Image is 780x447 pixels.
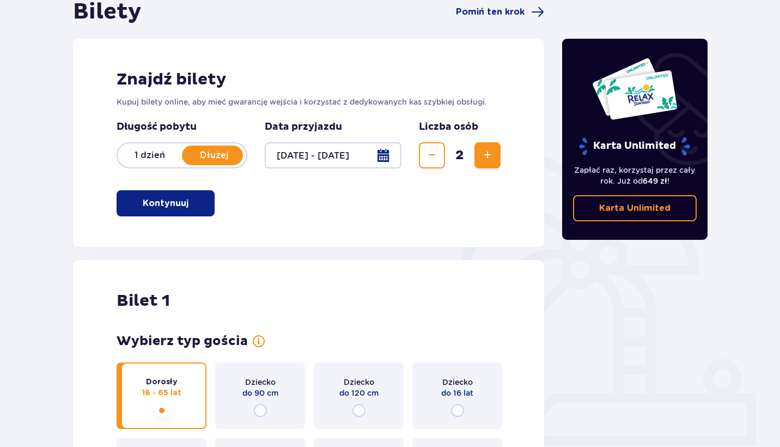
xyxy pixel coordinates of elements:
span: Dziecko [245,377,276,388]
button: Zwiększ [474,142,501,168]
p: Długość pobytu [117,120,247,134]
span: 649 zł [643,177,667,185]
span: Pomiń ten krok [456,6,525,18]
p: Kupuj bilety online, aby mieć gwarancję wejścia i korzystać z dedykowanych kas szybkiej obsługi. [117,96,501,107]
h3: Wybierz typ gościa [117,333,248,349]
p: Karta Unlimited [578,137,691,156]
a: Pomiń ten krok [456,5,544,19]
p: Data przyjazdu [265,120,342,134]
p: 1 dzień [118,149,182,161]
img: Dwie karty całoroczne do Suntago z napisem 'UNLIMITED RELAX', na białym tle z tropikalnymi liśćmi... [592,57,678,120]
span: do 16 lat [441,388,473,398]
span: 18 - 65 lat [142,388,181,398]
p: Kontynuuj [143,197,188,209]
p: Zapłać raz, korzystaj przez cały rok. Już od ! [573,165,697,186]
button: Kontynuuj [117,190,215,216]
span: Dorosły [146,377,178,388]
button: Zmniejsz [419,142,445,168]
h2: Znajdź bilety [117,69,501,90]
p: Karta Unlimited [599,202,671,214]
p: Liczba osób [419,120,478,134]
h2: Bilet 1 [117,291,170,311]
a: Karta Unlimited [573,195,697,221]
span: do 120 cm [339,388,379,398]
span: do 90 cm [242,388,278,398]
span: 2 [447,147,472,164]
span: Dziecko [442,377,473,388]
p: Dłużej [182,149,246,161]
span: Dziecko [344,377,374,388]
